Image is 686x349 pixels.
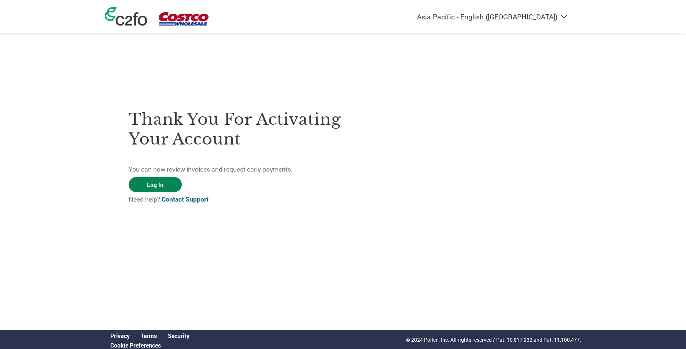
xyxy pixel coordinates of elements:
[110,332,130,339] a: Privacy
[159,12,209,26] img: Costco
[129,195,343,204] p: Need help?
[406,336,581,344] p: © 2024 Pollen, Inc. All rights reserved / Pat. 10,817,932 and Pat. 11,100,477.
[129,165,343,174] p: You can now review invoices and request early payments.
[105,341,195,349] div: Open Cookie Preferences Modal
[141,332,157,339] a: Terms
[105,7,147,26] img: c2fo logo
[110,341,161,349] a: Cookie Preferences, opens a dedicated popup modal window
[168,332,189,339] a: Security
[162,195,209,203] a: Contact Support
[129,109,343,149] h3: Thank you for activating your account
[129,177,182,192] a: Log In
